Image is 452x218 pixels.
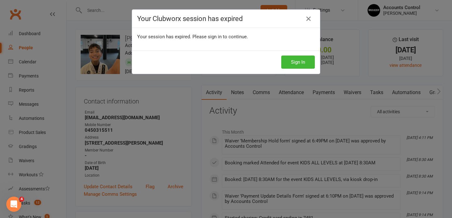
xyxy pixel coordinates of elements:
h4: Your Clubworx session has expired [137,15,315,23]
button: Sign In [281,56,315,69]
a: Close [304,14,314,24]
span: 4 [19,197,24,202]
span: Your session has expired. Please sign in to continue. [137,34,248,40]
iframe: Intercom live chat [6,197,21,212]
